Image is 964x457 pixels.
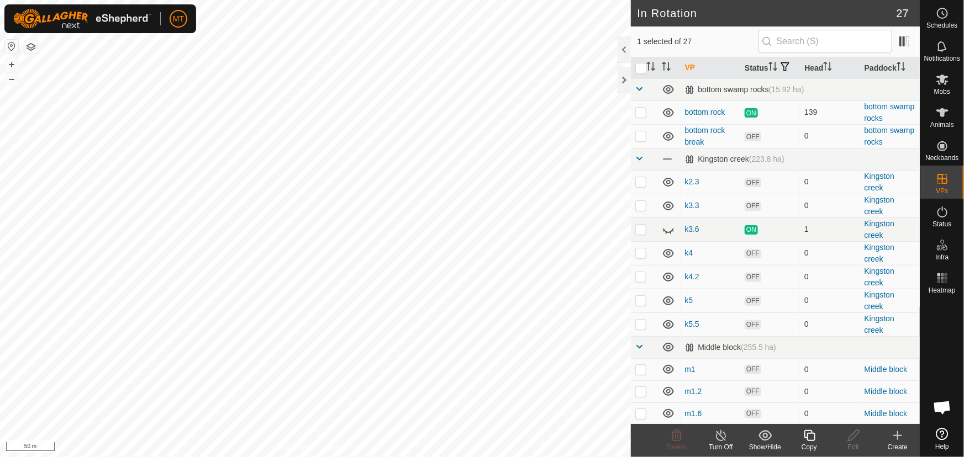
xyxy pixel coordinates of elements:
a: k3.3 [685,201,699,210]
span: (223.8 ha) [749,155,784,163]
a: k5 [685,296,693,305]
th: Paddock [860,57,920,79]
td: 0 [800,380,860,402]
span: MT [173,13,184,25]
p-sorticon: Activate to sort [646,63,655,72]
a: m1.6 [685,409,702,418]
a: Kingston creek [865,290,894,311]
span: Animals [930,121,954,128]
span: OFF [745,409,761,418]
button: – [5,72,18,86]
h2: In Rotation [638,7,897,20]
td: 1 [800,217,860,241]
span: OFF [745,387,761,396]
a: k4.2 [685,272,699,281]
th: VP [681,57,740,79]
div: Show/Hide [743,442,787,452]
a: Kingston creek [865,267,894,287]
a: m1 [685,365,696,374]
td: 139 [800,100,860,124]
a: Help [920,423,964,454]
span: (15.92 ha) [769,85,804,94]
p-sorticon: Activate to sort [768,63,777,72]
span: OFF [745,132,761,141]
span: (255.5 ha) [741,343,776,352]
td: 0 [800,312,860,336]
img: Gallagher Logo [13,9,151,29]
span: OFF [745,273,761,282]
a: Middle block [865,365,908,374]
p-sorticon: Activate to sort [897,63,905,72]
span: 27 [897,5,909,22]
a: Middle block [865,387,908,396]
div: Kingston creek [685,155,784,164]
div: bottom swamp rocks [685,85,804,94]
a: bottom rock [685,108,725,116]
p-sorticon: Activate to sort [662,63,671,72]
a: Kingston creek [865,243,894,263]
th: Head [800,57,860,79]
a: bottom swamp rocks [865,126,915,146]
td: 0 [800,124,860,148]
div: Copy [787,442,831,452]
span: OFF [745,249,761,258]
a: Kingston creek [865,219,894,240]
td: 0 [800,241,860,265]
a: Kingston creek [865,172,894,192]
p-sorticon: Activate to sort [823,63,832,72]
td: 0 [800,170,860,194]
a: k5.5 [685,320,699,328]
button: + [5,58,18,71]
td: 0 [800,358,860,380]
span: Schedules [926,22,957,29]
a: Privacy Policy [272,443,313,453]
td: 0 [800,194,860,217]
span: Delete [667,443,687,451]
a: k3.6 [685,225,699,233]
a: m1.2 [685,387,702,396]
span: Neckbands [925,155,958,161]
span: OFF [745,201,761,211]
span: Help [935,443,949,450]
span: Status [933,221,951,227]
a: k2.3 [685,177,699,186]
div: Create [876,442,920,452]
span: Mobs [934,88,950,95]
span: OFF [745,178,761,187]
span: VPs [936,188,948,194]
a: Kingston creek [865,314,894,334]
input: Search (S) [758,30,892,53]
td: 0 [800,265,860,289]
button: Reset Map [5,40,18,53]
a: Kingston creek [865,195,894,216]
div: Edit [831,442,876,452]
span: ON [745,108,758,118]
span: OFF [745,320,761,330]
span: Notifications [924,55,960,62]
span: ON [745,225,758,235]
div: Middle block [685,343,777,352]
a: k4 [685,248,693,257]
span: OFF [745,365,761,374]
span: Heatmap [929,287,956,294]
a: bottom rock break [685,126,725,146]
span: Infra [935,254,949,261]
div: Turn Off [699,442,743,452]
a: bottom swamp rocks [865,102,915,123]
button: Map Layers [24,40,38,54]
div: Open chat [926,391,959,424]
a: Middle block [865,409,908,418]
td: 0 [800,402,860,424]
td: 0 [800,289,860,312]
th: Status [740,57,800,79]
span: OFF [745,296,761,306]
a: Contact Us [326,443,359,453]
span: 1 selected of 27 [638,36,758,47]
